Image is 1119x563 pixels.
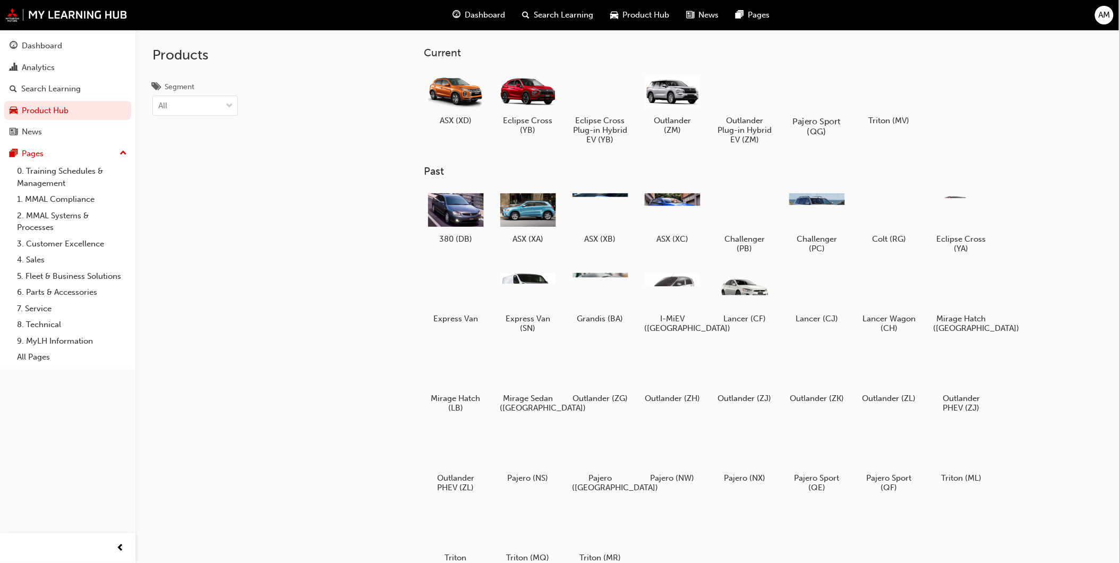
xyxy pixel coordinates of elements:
[500,473,556,483] h5: Pajero (NS)
[857,266,921,337] a: Lancer Wagon (CH)
[785,425,849,497] a: Pajero Sport (QE)
[4,101,131,121] a: Product Hub
[13,208,131,236] a: 2. MMAL Systems & Processes
[857,67,921,129] a: Triton (MV)
[861,473,917,492] h5: Pajero Sport (QF)
[713,346,776,407] a: Outlander (ZJ)
[640,67,704,139] a: Outlander (ZM)
[13,301,131,317] a: 7. Service
[424,165,1027,177] h3: Past
[5,8,127,22] img: mmal
[785,186,849,258] a: Challenger (PC)
[10,63,18,73] span: chart-icon
[713,425,776,487] a: Pajero (NX)
[13,349,131,365] a: All Pages
[717,116,773,144] h5: Outlander Plug-in Hybrid EV (ZM)
[152,83,160,92] span: tags-icon
[857,425,921,497] a: Pajero Sport (QF)
[500,314,556,333] h5: Express Van (SN)
[496,425,560,487] a: Pajero (NS)
[573,553,628,562] h5: Triton (MR)
[645,116,701,135] h5: Outlander (ZM)
[428,234,484,244] h5: 380 (DB)
[13,236,131,252] a: 3. Customer Excellence
[717,394,773,403] h5: Outlander (ZJ)
[13,317,131,333] a: 8. Technical
[713,186,776,258] a: Challenger (PB)
[4,58,131,78] a: Analytics
[22,126,42,138] div: News
[602,4,678,26] a: car-iconProduct Hub
[573,116,628,144] h5: Eclipse Cross Plug-in Hybrid EV (YB)
[226,99,233,113] span: down-icon
[736,8,744,22] span: pages-icon
[640,266,704,337] a: I-MiEV ([GEOGRAPHIC_DATA])
[496,67,560,139] a: Eclipse Cross (YB)
[534,9,594,21] span: Search Learning
[640,425,704,487] a: Pajero (NW)
[573,473,628,492] h5: Pajero ([GEOGRAPHIC_DATA])
[500,234,556,244] h5: ASX (XA)
[152,47,238,64] h2: Products
[717,234,773,253] h5: Challenger (PB)
[428,116,484,125] h5: ASX (XD)
[788,116,847,137] h5: Pajero Sport (QG)
[573,394,628,403] h5: Outlander (ZG)
[13,268,131,285] a: 5. Fleet & Business Solutions
[568,67,632,148] a: Eclipse Cross Plug-in Hybrid EV (YB)
[611,8,619,22] span: car-icon
[13,191,131,208] a: 1. MMAL Compliance
[424,266,488,328] a: Express Van
[934,473,989,483] h5: Triton (ML)
[573,314,628,323] h5: Grandis (BA)
[4,144,131,164] button: Pages
[500,553,556,562] h5: Triton (MQ)
[13,284,131,301] a: 6. Parts & Accessories
[699,9,719,21] span: News
[428,473,484,492] h5: Outlander PHEV (ZL)
[568,346,632,407] a: Outlander (ZG)
[929,186,993,258] a: Eclipse Cross (YA)
[857,186,921,248] a: Colt (RG)
[424,67,488,129] a: ASX (XD)
[424,47,1027,59] h3: Current
[4,122,131,142] a: News
[428,394,484,413] h5: Mirage Hatch (LB)
[496,346,560,417] a: Mirage Sedan ([GEOGRAPHIC_DATA])
[748,9,770,21] span: Pages
[713,266,776,328] a: Lancer (CF)
[929,266,993,337] a: Mirage Hatch ([GEOGRAPHIC_DATA])
[717,314,773,323] h5: Lancer (CF)
[10,106,18,116] span: car-icon
[4,34,131,144] button: DashboardAnalyticsSearch LearningProduct HubNews
[678,4,728,26] a: news-iconNews
[158,100,167,112] div: All
[4,36,131,56] a: Dashboard
[568,425,632,497] a: Pajero ([GEOGRAPHIC_DATA])
[645,234,701,244] h5: ASX (XC)
[500,116,556,135] h5: Eclipse Cross (YB)
[861,234,917,244] h5: Colt (RG)
[728,4,779,26] a: pages-iconPages
[13,252,131,268] a: 4. Sales
[687,8,695,22] span: news-icon
[934,394,989,413] h5: Outlander PHEV (ZJ)
[22,148,44,160] div: Pages
[645,314,701,333] h5: I-MiEV ([GEOGRAPHIC_DATA])
[117,542,125,555] span: prev-icon
[10,84,17,94] span: search-icon
[22,62,55,74] div: Analytics
[573,234,628,244] h5: ASX (XB)
[424,186,488,248] a: 380 (DB)
[514,4,602,26] a: search-iconSearch Learning
[10,41,18,51] span: guage-icon
[10,149,18,159] span: pages-icon
[789,314,845,323] h5: Lancer (CJ)
[713,67,776,148] a: Outlander Plug-in Hybrid EV (ZM)
[861,116,917,125] h5: Triton (MV)
[1095,6,1114,24] button: AM
[861,394,917,403] h5: Outlander (ZL)
[453,8,461,22] span: guage-icon
[568,266,632,328] a: Grandis (BA)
